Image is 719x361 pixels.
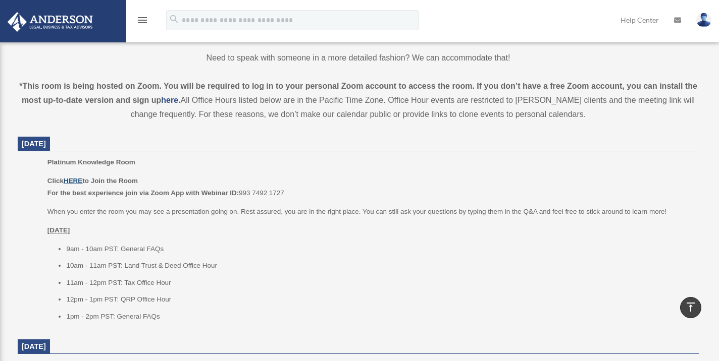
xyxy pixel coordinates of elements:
img: User Pic [696,13,711,27]
div: All Office Hours listed below are in the Pacific Time Zone. Office Hour events are restricted to ... [18,79,699,122]
li: 12pm - 1pm PST: QRP Office Hour [66,293,692,306]
a: vertical_align_top [680,297,701,318]
b: For the best experience join via Zoom App with Webinar ID: [47,189,239,197]
i: search [169,14,180,25]
p: 993 7492 1727 [47,175,692,199]
i: menu [136,14,148,26]
strong: *This room is being hosted on Zoom. You will be required to log in to your personal Zoom account ... [19,82,697,104]
b: Click to Join the Room [47,177,138,185]
li: 1pm - 2pm PST: General FAQs [66,311,692,323]
span: [DATE] [22,342,46,350]
a: here [161,96,178,104]
img: Anderson Advisors Platinum Portal [5,12,96,32]
p: When you enter the room you may see a presentation going on. Rest assured, you are in the right p... [47,206,692,218]
li: 9am - 10am PST: General FAQs [66,243,692,255]
span: Platinum Knowledge Room [47,158,135,166]
span: [DATE] [22,140,46,148]
strong: . [178,96,180,104]
i: vertical_align_top [685,301,697,313]
a: HERE [64,177,82,185]
a: menu [136,18,148,26]
u: [DATE] [47,226,70,234]
li: 10am - 11am PST: Land Trust & Deed Office Hour [66,260,692,272]
p: Need to speak with someone in a more detailed fashion? We can accommodate that! [18,51,699,65]
li: 11am - 12pm PST: Tax Office Hour [66,277,692,289]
